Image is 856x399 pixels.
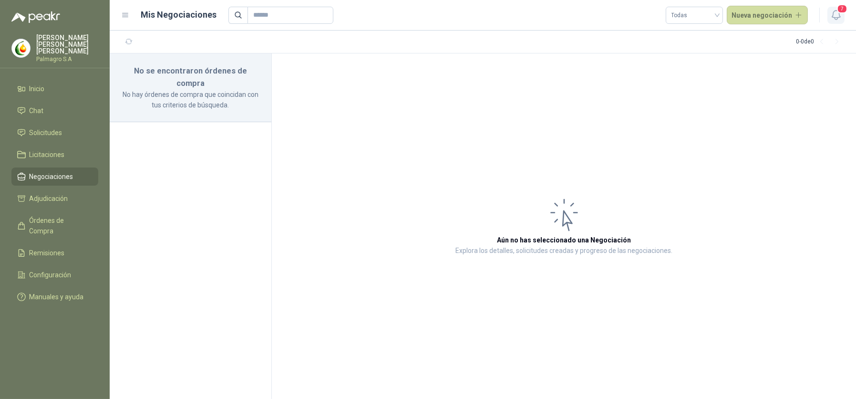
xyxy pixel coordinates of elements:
span: Inicio [30,84,45,94]
p: Palmagro S.A [36,56,98,62]
div: 0 - 0 de 0 [796,34,845,50]
img: Logo peakr [11,11,60,23]
button: Nueva negociación [727,6,808,25]
a: Órdenes de Compra [11,211,98,240]
span: Órdenes de Compra [30,215,89,236]
span: Configuración [30,270,72,280]
span: Chat [30,105,44,116]
button: 7 [827,7,845,24]
span: Manuales y ayuda [30,292,84,302]
a: Adjudicación [11,189,98,208]
a: Configuración [11,266,98,284]
span: Adjudicación [30,193,68,204]
p: No hay órdenes de compra que coincidan con tus criterios de búsqueda. [121,89,260,110]
p: Explora los detalles, solicitudes creadas y progreso de las negociaciones. [455,245,672,257]
h1: Mis Negociaciones [141,8,217,21]
a: Chat [11,102,98,120]
a: Remisiones [11,244,98,262]
a: Licitaciones [11,146,98,164]
span: Negociaciones [30,171,73,182]
img: Company Logo [12,39,30,57]
span: 7 [837,4,847,13]
a: Inicio [11,80,98,98]
a: Negociaciones [11,168,98,186]
span: Solicitudes [30,127,62,138]
a: Solicitudes [11,124,98,142]
h3: Aún no has seleccionado una Negociación [497,235,631,245]
a: Manuales y ayuda [11,288,98,306]
span: Remisiones [30,248,65,258]
span: Licitaciones [30,149,65,160]
span: Todas [671,8,717,22]
h3: No se encontraron órdenes de compra [121,65,260,89]
p: [PERSON_NAME] [PERSON_NAME] [PERSON_NAME] [36,34,98,54]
